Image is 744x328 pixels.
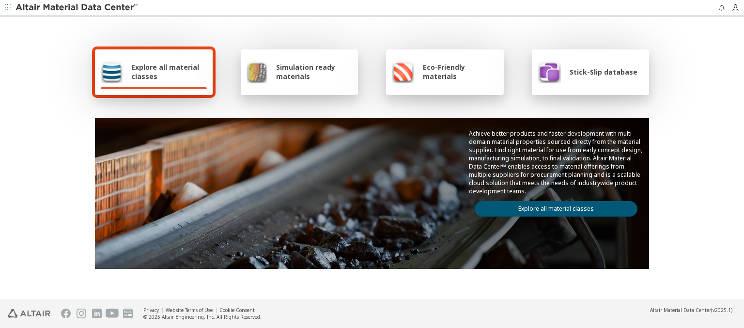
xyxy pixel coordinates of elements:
[538,60,561,83] img: Stick-Slip database
[392,60,414,83] img: Eco-Friendly materials
[101,60,123,83] img: Explore all material classes
[570,67,637,77] span: Stick-Slip database
[8,309,50,318] img: Altair Engineering
[166,307,213,313] a: Website Terms of Use
[247,60,267,83] img: Simulation ready materials
[15,3,139,13] img: Altair Material Data Center
[650,307,732,313] div: (v2025.1)
[143,307,159,313] a: Privacy
[143,313,262,320] div: © 2025 Altair Engineering, Inc. All Rights Reserved.
[469,129,643,195] p: Achieve better products and faster development with multi-domain material properties sourced dire...
[650,307,711,313] span: Altair Material Data Center
[131,62,207,81] span: Explore all material classes
[276,62,352,81] span: Simulation ready materials
[423,62,497,81] span: Eco-Friendly materials
[219,307,255,313] a: Cookie Consent
[475,201,637,217] a: Explore all material classes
